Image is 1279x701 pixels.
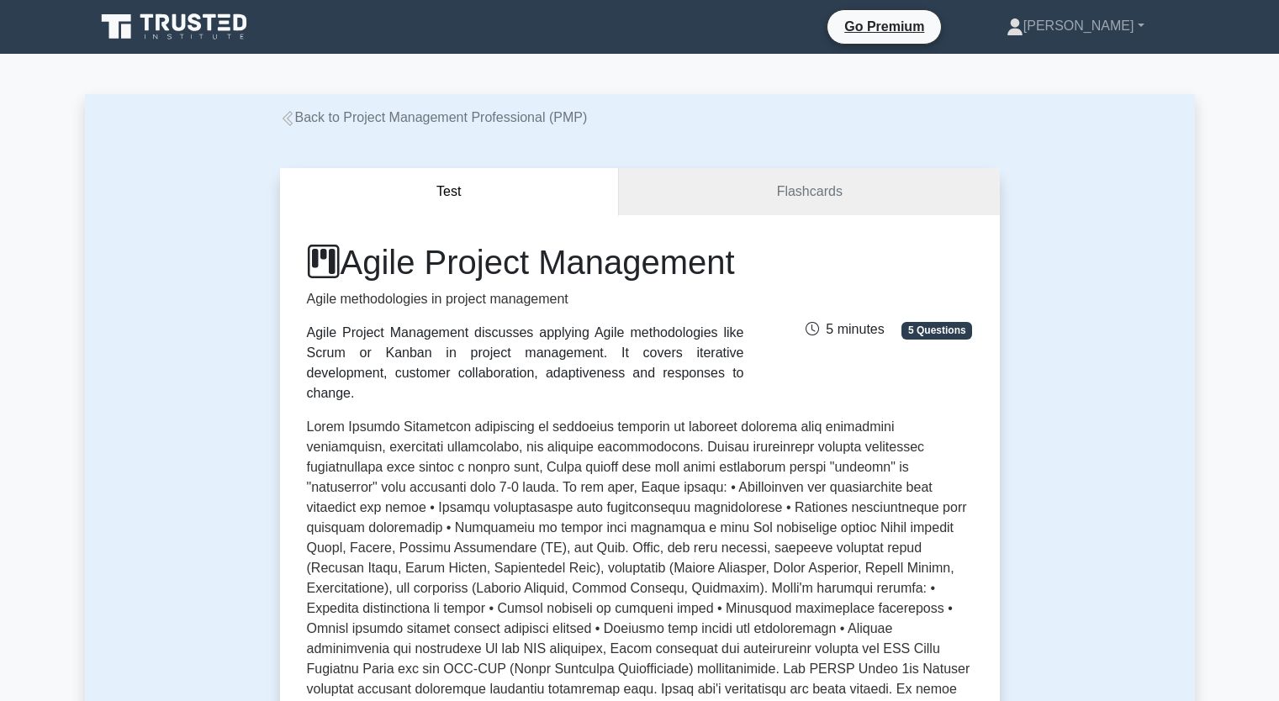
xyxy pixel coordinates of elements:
[307,242,744,282] h1: Agile Project Management
[307,323,744,403] div: Agile Project Management discusses applying Agile methodologies like Scrum or Kanban in project m...
[619,168,999,216] a: Flashcards
[966,9,1185,43] a: [PERSON_NAME]
[280,110,588,124] a: Back to Project Management Professional (PMP)
[307,289,744,309] p: Agile methodologies in project management
[806,322,884,336] span: 5 minutes
[901,322,972,339] span: 5 Questions
[834,16,934,37] a: Go Premium
[280,168,620,216] button: Test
